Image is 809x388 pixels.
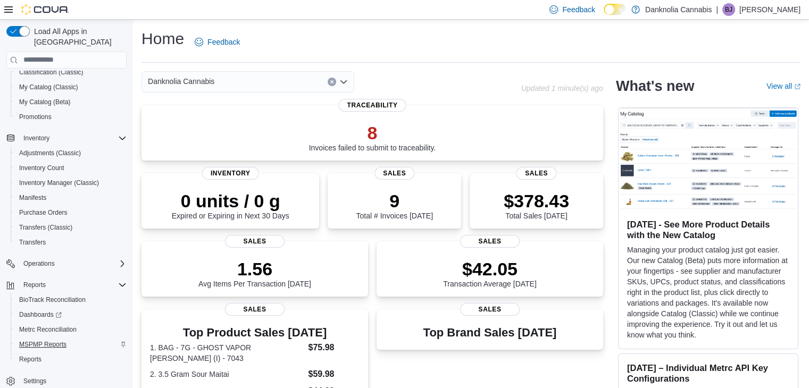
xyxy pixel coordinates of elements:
[722,3,735,16] div: Barbara Jobat
[11,322,131,337] button: Metrc Reconciliation
[19,223,72,232] span: Transfers (Classic)
[11,292,131,307] button: BioTrack Reconciliation
[19,113,52,121] span: Promotions
[645,3,712,16] p: Danknolia Cannabis
[521,84,603,92] p: Updated 1 minute(s) ago
[23,281,46,289] span: Reports
[504,190,569,212] p: $378.43
[338,99,406,112] span: Traceability
[15,293,90,306] a: BioTrack Reconciliation
[150,342,304,364] dt: 1. BAG - 7G - GHOST VAPOR [PERSON_NAME] (I) - 7043
[328,78,336,86] button: Clear input
[11,307,131,322] a: Dashboards
[15,236,127,249] span: Transfers
[11,220,131,235] button: Transfers (Classic)
[725,3,732,16] span: BJ
[19,98,71,106] span: My Catalog (Beta)
[794,83,800,90] svg: External link
[15,111,56,123] a: Promotions
[2,256,131,271] button: Operations
[11,161,131,175] button: Inventory Count
[11,352,131,367] button: Reports
[15,206,127,219] span: Purchase Orders
[148,75,214,88] span: Danknolia Cannabis
[443,258,537,280] p: $42.05
[423,326,557,339] h3: Top Brand Sales [DATE]
[19,149,81,157] span: Adjustments (Classic)
[207,37,240,47] span: Feedback
[19,257,127,270] span: Operations
[15,308,66,321] a: Dashboards
[19,132,54,145] button: Inventory
[15,147,127,159] span: Adjustments (Classic)
[11,65,131,80] button: Classification (Classic)
[150,369,304,379] dt: 2. 3.5 Gram Sour Maitai
[30,26,127,47] span: Load All Apps in [GEOGRAPHIC_DATA]
[15,308,127,321] span: Dashboards
[19,83,78,91] span: My Catalog (Classic)
[11,95,131,109] button: My Catalog (Beta)
[15,162,69,174] a: Inventory Count
[19,257,59,270] button: Operations
[141,28,184,49] h1: Home
[11,146,131,161] button: Adjustments (Classic)
[11,337,131,352] button: MSPMP Reports
[739,3,800,16] p: [PERSON_NAME]
[202,167,259,180] span: Inventory
[308,368,359,381] dd: $59.98
[190,31,244,53] a: Feedback
[15,176,127,189] span: Inventory Manager (Classic)
[443,258,537,288] div: Transaction Average [DATE]
[2,131,131,146] button: Inventory
[616,78,694,95] h2: What's new
[19,374,127,387] span: Settings
[15,81,127,94] span: My Catalog (Classic)
[15,338,71,351] a: MSPMP Reports
[15,293,127,306] span: BioTrack Reconciliation
[15,323,127,336] span: Metrc Reconciliation
[15,338,127,351] span: MSPMP Reports
[11,175,131,190] button: Inventory Manager (Classic)
[15,96,127,108] span: My Catalog (Beta)
[19,340,66,349] span: MSPMP Reports
[15,191,127,204] span: Manifests
[19,325,77,334] span: Metrc Reconciliation
[604,4,626,15] input: Dark Mode
[374,167,414,180] span: Sales
[309,122,436,144] p: 8
[19,132,127,145] span: Inventory
[225,235,285,248] span: Sales
[19,208,68,217] span: Purchase Orders
[309,122,436,152] div: Invoices failed to submit to traceability.
[11,80,131,95] button: My Catalog (Classic)
[11,190,131,205] button: Manifests
[19,310,62,319] span: Dashboards
[198,258,311,288] div: Avg Items Per Transaction [DATE]
[15,66,88,79] a: Classification (Classic)
[172,190,289,220] div: Expired or Expiring in Next 30 Days
[11,205,131,220] button: Purchase Orders
[15,147,85,159] a: Adjustments (Classic)
[562,4,595,15] span: Feedback
[15,162,127,174] span: Inventory Count
[11,235,131,250] button: Transfers
[19,355,41,364] span: Reports
[627,362,789,384] h3: [DATE] – Individual Metrc API Key Configurations
[15,353,127,366] span: Reports
[23,134,49,142] span: Inventory
[150,326,360,339] h3: Top Product Sales [DATE]
[23,377,46,385] span: Settings
[19,68,84,77] span: Classification (Classic)
[2,277,131,292] button: Reports
[19,179,99,187] span: Inventory Manager (Classic)
[15,221,77,234] a: Transfers (Classic)
[15,96,75,108] a: My Catalog (Beta)
[15,111,127,123] span: Promotions
[225,303,285,316] span: Sales
[339,78,348,86] button: Open list of options
[15,236,50,249] a: Transfers
[19,296,86,304] span: BioTrack Reconciliation
[198,258,311,280] p: 1.56
[504,190,569,220] div: Total Sales [DATE]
